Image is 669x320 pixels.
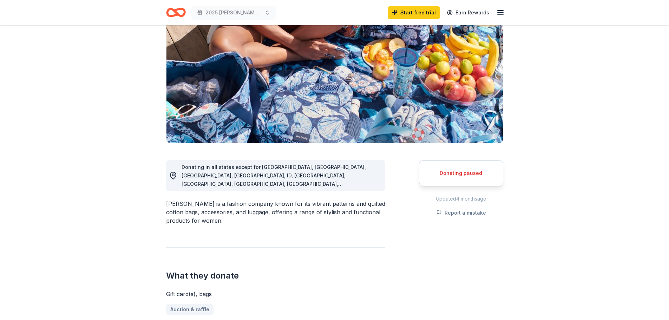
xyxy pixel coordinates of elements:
[166,200,385,225] div: [PERSON_NAME] is a fashion company known for its vibrant patterns and quilted cotton bags, access...
[166,4,186,21] a: Home
[419,195,503,203] div: Updated 4 months ago
[182,164,366,204] span: Donating in all states except for [GEOGRAPHIC_DATA], [GEOGRAPHIC_DATA], [GEOGRAPHIC_DATA], [GEOGR...
[436,209,486,217] button: Report a mistake
[166,270,385,281] h2: What they donate
[443,6,493,19] a: Earn Rewards
[428,169,494,177] div: Donating paused
[191,6,276,20] button: 2025 [PERSON_NAME] Caring for You Holiday Luncheon
[166,290,385,298] div: Gift card(s), bags
[388,6,440,19] a: Start free trial
[166,9,503,143] img: Image for Vera Bradley
[205,8,262,17] span: 2025 [PERSON_NAME] Caring for You Holiday Luncheon
[166,304,214,315] a: Auction & raffle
